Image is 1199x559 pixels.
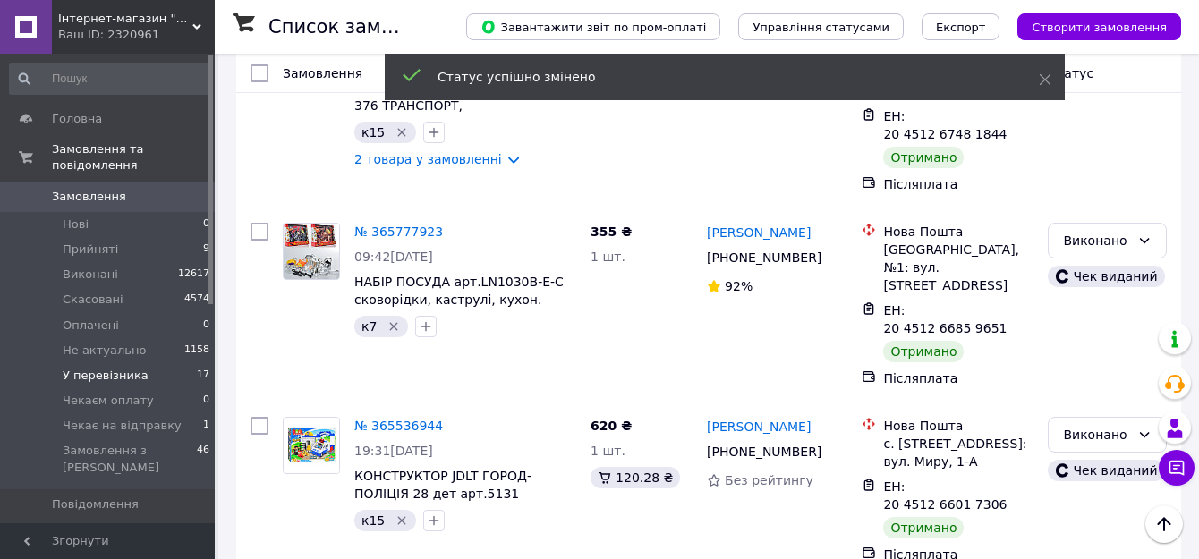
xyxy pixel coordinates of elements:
[354,469,531,519] a: КОНСТРУКТОР JDLT ГОРОД-ПОЛІЦІЯ 28 дет арт.5131 37х28,5х10
[466,13,720,40] button: Завантажити звіт по пром-оплаті
[52,141,215,174] span: Замовлення та повідомлення
[883,369,1033,387] div: Післяплата
[63,241,118,258] span: Прийняті
[283,66,362,80] span: Замовлення
[1063,425,1130,445] div: Виконано
[1159,450,1195,486] button: Чат з покупцем
[591,250,625,264] span: 1 шт.
[197,368,209,384] span: 17
[725,473,813,487] span: Без рейтингу
[395,125,409,140] svg: Видалити мітку
[354,419,443,433] a: № 365536944
[203,393,209,409] span: 0
[184,292,209,308] span: 4574
[284,418,339,473] img: Фото товару
[52,496,139,512] span: Повідомлення
[738,13,904,40] button: Управління статусами
[197,443,209,475] span: 46
[707,250,821,265] span: [PHONE_NUMBER]
[63,292,123,308] span: Скасовані
[203,318,209,334] span: 0
[52,189,126,205] span: Замовлення
[480,19,706,35] span: Завантажити звіт по пром-оплаті
[753,21,889,34] span: Управління статусами
[283,417,340,474] a: Фото товару
[591,224,632,239] span: 355 ₴
[1063,231,1130,250] div: Виконано
[395,513,409,528] svg: Видалити мітку
[354,224,443,239] a: № 365777923
[1017,13,1181,40] button: Створити замовлення
[63,343,146,359] span: Не актуально
[52,111,102,127] span: Головна
[883,109,1007,141] span: ЕН: 20 4512 6748 1844
[361,319,377,334] span: к7
[203,216,209,233] span: 0
[361,125,385,140] span: к15
[936,21,986,34] span: Експорт
[438,68,994,86] div: Статус успішно змінено
[354,152,502,166] a: 2 товара у замовленні
[883,417,1033,435] div: Нова Пошта
[1048,460,1164,481] div: Чек виданий
[387,319,401,334] svg: Видалити мітку
[883,175,1033,193] div: Післяплата
[591,444,625,458] span: 1 шт.
[591,467,680,488] div: 120.28 ₴
[9,63,211,95] input: Пошук
[184,343,209,359] span: 1158
[63,443,197,475] span: Замовлення з [PERSON_NAME]
[883,147,964,168] div: Отримано
[1032,21,1167,34] span: Створити замовлення
[883,223,1033,241] div: Нова Пошта
[883,341,964,362] div: Отримано
[883,479,1007,512] span: ЕН: 20 4512 6601 7306
[283,223,340,280] a: Фото товару
[178,267,209,283] span: 12617
[707,418,811,436] a: [PERSON_NAME]
[1145,505,1183,543] button: Наверх
[883,241,1033,294] div: [GEOGRAPHIC_DATA], №1: вул. [STREET_ADDRESS]
[354,275,564,307] a: НАБІР ПОСУДА арт.LN1030B-E-C сковорідки, каструлі, кухон.
[354,250,433,264] span: 09:42[DATE]
[707,445,821,459] span: [PHONE_NUMBER]
[354,444,433,458] span: 19:31[DATE]
[58,27,215,43] div: Ваш ID: 2320961
[725,279,753,293] span: 92%
[922,13,1000,40] button: Експорт
[883,303,1007,335] span: ЕН: 20 4512 6685 9651
[203,418,209,434] span: 1
[361,513,385,528] span: к15
[999,19,1181,33] a: Створити замовлення
[58,11,192,27] span: Інтернет-магазин "Капітоша"
[63,393,154,409] span: Чекаєм оплату
[1048,66,1093,80] span: Статус
[63,267,118,283] span: Виконані
[63,318,119,334] span: Оплачені
[591,419,632,433] span: 620 ₴
[1048,266,1164,287] div: Чек виданий
[268,16,450,38] h1: Список замовлень
[707,224,811,241] a: [PERSON_NAME]
[883,435,1033,470] div: с. [STREET_ADDRESS]: вул. Миру, 1-А
[203,241,209,258] span: 9
[883,517,964,538] div: Отримано
[284,224,339,279] img: Фото товару
[63,418,182,434] span: Чекає на відправку
[63,216,89,233] span: Нові
[63,368,149,384] span: У перевізника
